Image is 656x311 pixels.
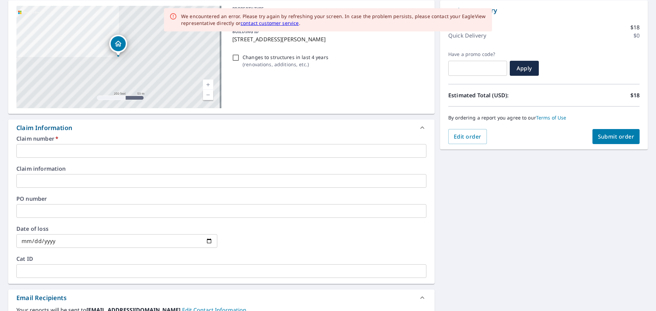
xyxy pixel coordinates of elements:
[241,20,299,26] a: contact customer service
[448,91,544,99] p: Estimated Total (USD):
[448,6,640,15] p: Order Summary
[448,51,507,57] label: Have a promo code?
[16,166,426,171] label: Claim information
[630,23,640,31] p: $18
[448,115,640,121] p: By ordering a report you agree to our
[633,31,640,40] p: $0
[592,129,640,144] button: Submit order
[448,129,487,144] button: Edit order
[8,119,435,136] div: Claim Information
[243,54,328,61] p: Changes to structures in last 4 years
[109,35,127,56] div: Dropped pin, building 1, Residential property, 2952 Carson Rd Placerville, CA 95667
[8,289,435,306] div: Email Recipients
[536,114,566,121] a: Terms of Use
[16,226,217,231] label: Date of loss
[232,35,424,43] p: [STREET_ADDRESS][PERSON_NAME]
[448,31,486,40] p: Quick Delivery
[203,80,213,90] a: Current Level 17, Zoom In
[16,196,426,201] label: PO number
[510,61,539,76] button: Apply
[16,256,426,261] label: Cat ID
[16,123,72,132] div: Claim Information
[232,6,424,12] p: PROPERTY TYPE
[454,133,481,140] span: Edit order
[598,133,634,140] span: Submit order
[243,61,328,68] p: ( renovations, additions, etc. )
[181,13,487,27] div: We encountered an error. Please try again by refreshing your screen. In case the problem persists...
[630,91,640,99] p: $18
[16,136,426,141] label: Claim number
[232,29,259,34] p: BUILDING ID
[515,65,533,72] span: Apply
[16,293,67,302] div: Email Recipients
[203,90,213,100] a: Current Level 17, Zoom Out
